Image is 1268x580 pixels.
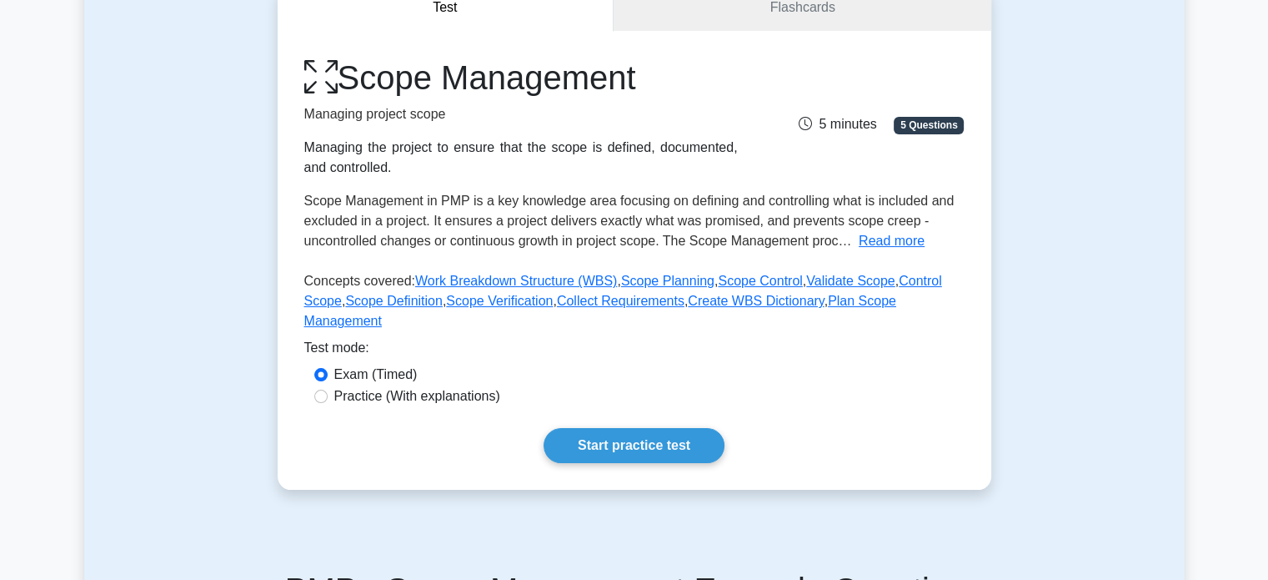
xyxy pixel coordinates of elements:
[859,231,925,251] button: Read more
[304,138,738,178] div: Managing the project to ensure that the scope is defined, documented, and controlled.
[304,294,896,328] a: Plan Scope Management
[446,294,553,308] a: Scope Verification
[544,428,724,463] a: Start practice test
[304,104,738,124] p: Managing project scope
[304,194,955,248] span: Scope Management in PMP is a key knowledge area focusing on defining and controlling what is incl...
[304,271,965,338] p: Concepts covered: , , , , , , , , ,
[894,117,964,134] span: 5 Questions
[304,338,965,365] div: Test mode:
[304,58,738,98] h1: Scope Management
[688,294,824,308] a: Create WBS Dictionary
[799,117,876,131] span: 5 minutes
[334,386,500,406] label: Practice (With explanations)
[621,274,714,288] a: Scope Planning
[718,274,802,288] a: Scope Control
[415,274,617,288] a: Work Breakdown Structure (WBS)
[334,365,418,385] label: Exam (Timed)
[557,294,684,308] a: Collect Requirements
[806,274,895,288] a: Validate Scope
[345,294,443,308] a: Scope Definition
